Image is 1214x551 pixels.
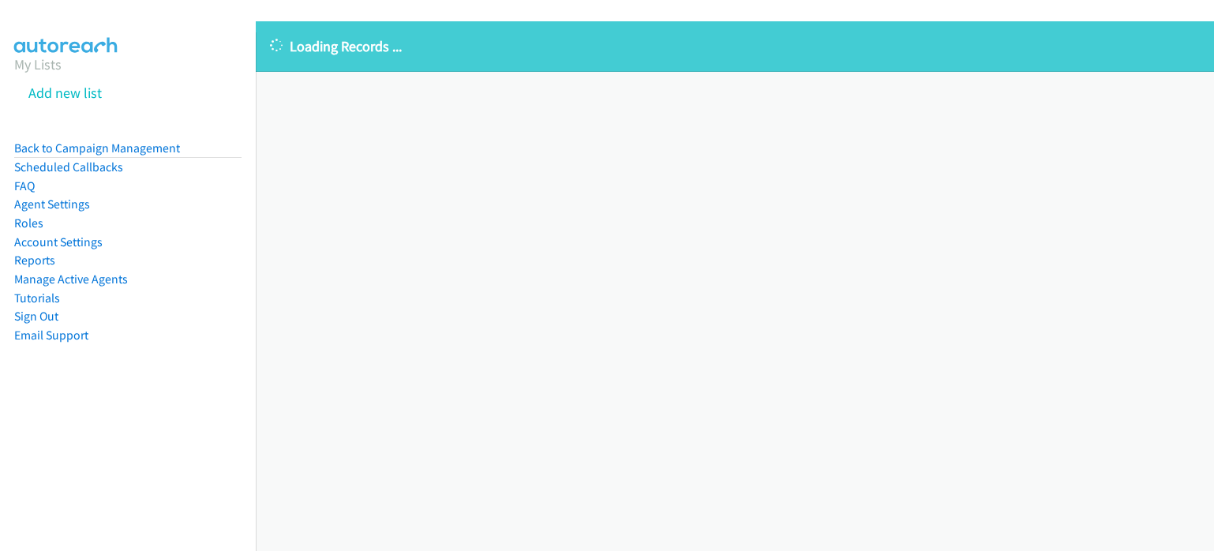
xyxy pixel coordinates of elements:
[14,309,58,324] a: Sign Out
[14,159,123,174] a: Scheduled Callbacks
[14,197,90,212] a: Agent Settings
[14,216,43,231] a: Roles
[14,253,55,268] a: Reports
[14,272,128,287] a: Manage Active Agents
[14,178,35,193] a: FAQ
[270,36,1200,57] p: Loading Records ...
[14,141,180,156] a: Back to Campaign Management
[14,55,62,73] a: My Lists
[14,234,103,249] a: Account Settings
[28,84,102,102] a: Add new list
[14,290,60,305] a: Tutorials
[14,328,88,343] a: Email Support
